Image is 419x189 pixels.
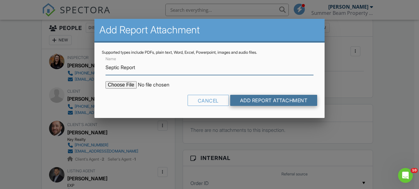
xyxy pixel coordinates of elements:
div: Supported types include PDFs, plain text, Word, Excel, Powerpoint, images and audio files. [102,50,317,55]
iframe: Intercom live chat [398,168,413,183]
label: Name [106,56,116,62]
div: Cancel [188,95,229,106]
span: 10 [411,168,418,173]
h2: Add Report Attachment [99,24,320,36]
input: Add Report Attachment [230,95,317,106]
